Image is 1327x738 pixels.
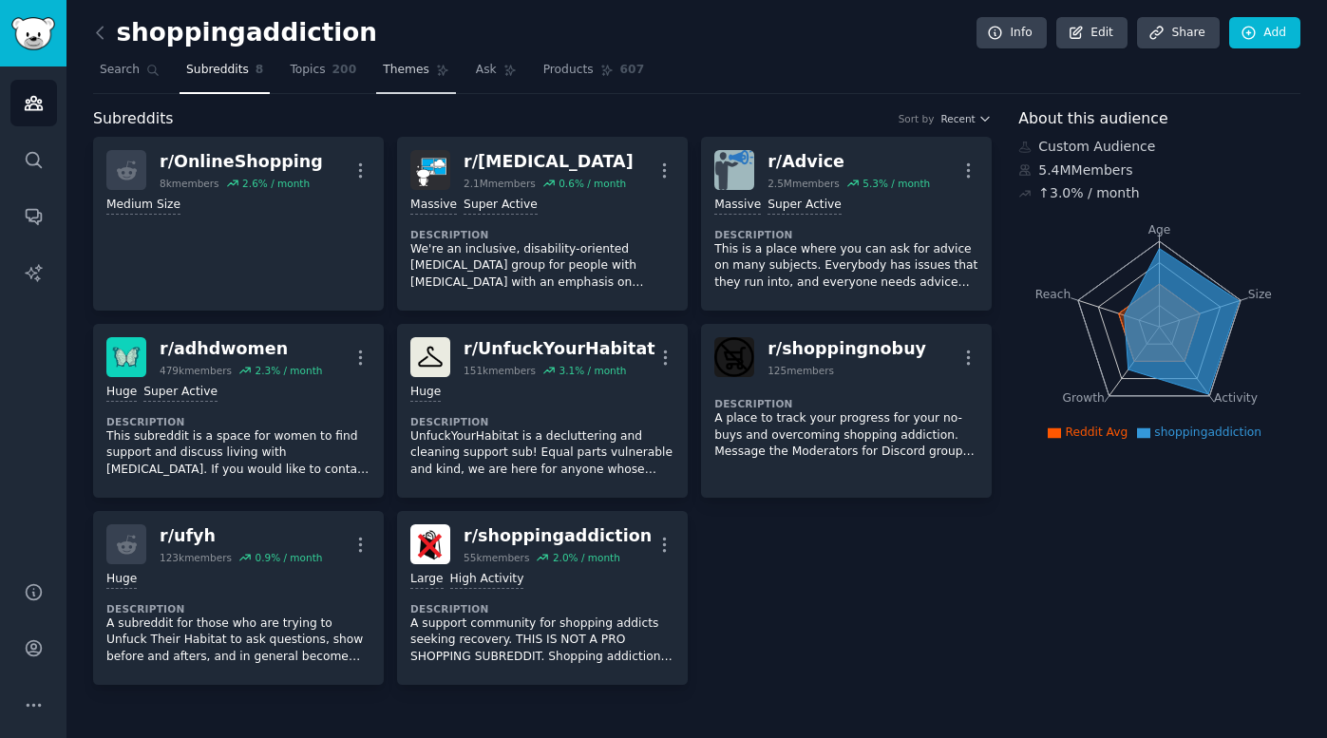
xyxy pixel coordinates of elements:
a: Products607 [537,55,651,94]
div: Huge [106,384,137,402]
div: 5.4M Members [1018,161,1300,180]
span: About this audience [1018,107,1167,131]
div: Large [410,571,443,589]
div: 0.9 % / month [255,551,322,564]
tspan: Reach [1035,287,1071,300]
dt: Description [410,602,674,615]
div: ↑ 3.0 % / month [1038,183,1139,203]
p: A support community for shopping addicts seeking recovery. THIS IS NOT A PRO SHOPPING SUBREDDIT. ... [410,615,674,666]
span: 607 [620,62,645,79]
dt: Description [410,228,674,241]
a: r/OnlineShopping8kmembers2.6% / monthMedium Size [93,137,384,311]
a: Edit [1056,17,1128,49]
div: 2.5M members [768,177,840,190]
div: r/ shoppingaddiction [464,524,652,548]
img: ADHD [410,150,450,190]
p: A subreddit for those who are trying to Unfuck Their Habitat to ask questions, show before and af... [106,615,370,666]
a: adhdwomenr/adhdwomen479kmembers2.3% / monthHugeSuper ActiveDescriptionThis subreddit is a space f... [93,324,384,498]
span: Ask [476,62,497,79]
p: This subreddit is a space for women to find support and discuss living with [MEDICAL_DATA]. If yo... [106,428,370,479]
tspan: Activity [1214,391,1258,405]
div: Medium Size [106,197,180,215]
div: r/ OnlineShopping [160,150,323,174]
div: 151k members [464,364,536,377]
div: High Activity [450,571,524,589]
a: ADHDr/[MEDICAL_DATA]2.1Mmembers0.6% / monthMassiveSuper ActiveDescriptionWe're an inclusive, disa... [397,137,688,311]
img: GummySearch logo [11,17,55,50]
span: shoppingaddiction [1154,426,1261,439]
div: r/ ufyh [160,524,322,548]
div: r/ [MEDICAL_DATA] [464,150,634,174]
img: Advice [714,150,754,190]
span: Reddit Avg [1065,426,1128,439]
div: 5.3 % / month [863,177,930,190]
div: Super Active [143,384,218,402]
a: Search [93,55,166,94]
img: shoppingnobuy [714,337,754,377]
tspan: Size [1248,287,1272,300]
tspan: Age [1148,223,1171,237]
div: Super Active [464,197,538,215]
div: 2.3 % / month [255,364,322,377]
img: adhdwomen [106,337,146,377]
div: 8k members [160,177,219,190]
div: r/ shoppingnobuy [768,337,926,361]
dt: Description [714,228,978,241]
p: UnfuckYourHabitat is a decluttering and cleaning support sub! Equal parts vulnerable and kind, we... [410,428,674,479]
p: We're an inclusive, disability-oriented [MEDICAL_DATA] group for people with [MEDICAL_DATA] with ... [410,241,674,292]
div: 55k members [464,551,529,564]
dt: Description [410,415,674,428]
a: shoppingnobuyr/shoppingnobuy125membersDescriptionA place to track your progress for your no-buys ... [701,324,992,498]
a: r/ufyh123kmembers0.9% / monthHugeDescriptionA subreddit for those who are trying to Unfuck Their ... [93,511,384,685]
span: Subreddits [186,62,249,79]
div: r/ UnfuckYourHabitat [464,337,654,361]
div: 2.1M members [464,177,536,190]
button: Recent [940,112,992,125]
span: 200 [332,62,357,79]
p: A place to track your progress for your no-buys and overcoming shopping addiction. Message the Mo... [714,410,978,461]
dt: Description [106,415,370,428]
a: Add [1229,17,1300,49]
span: Topics [290,62,325,79]
span: 8 [256,62,264,79]
a: shoppingaddictionr/shoppingaddiction55kmembers2.0% / monthLargeHigh ActivityDescriptionA support ... [397,511,688,685]
a: Info [976,17,1047,49]
span: Products [543,62,594,79]
span: Recent [940,112,975,125]
div: Massive [410,197,457,215]
div: 479k members [160,364,232,377]
span: Search [100,62,140,79]
span: Subreddits [93,107,174,131]
p: This is a place where you can ask for advice on many subjects. Everybody has issues that they run... [714,241,978,292]
img: UnfuckYourHabitat [410,337,450,377]
a: Ask [469,55,523,94]
div: Custom Audience [1018,137,1300,157]
div: Super Active [768,197,842,215]
div: 125 members [768,364,834,377]
a: Subreddits8 [180,55,270,94]
img: shoppingaddiction [410,524,450,564]
a: UnfuckYourHabitatr/UnfuckYourHabitat151kmembers3.1% / monthHugeDescriptionUnfuckYourHabitat is a ... [397,324,688,498]
div: 2.6 % / month [242,177,310,190]
div: Massive [714,197,761,215]
tspan: Growth [1063,391,1105,405]
div: 0.6 % / month [559,177,626,190]
a: Advicer/Advice2.5Mmembers5.3% / monthMassiveSuper ActiveDescriptionThis is a place where you can ... [701,137,992,311]
div: r/ adhdwomen [160,337,322,361]
div: Huge [410,384,441,402]
div: 2.0 % / month [553,551,620,564]
a: Topics200 [283,55,363,94]
h2: shoppingaddiction [93,18,377,48]
div: r/ Advice [768,150,930,174]
dt: Description [714,397,978,410]
dt: Description [106,602,370,615]
a: Themes [376,55,456,94]
div: Sort by [899,112,935,125]
div: 123k members [160,551,232,564]
span: Themes [383,62,429,79]
div: 3.1 % / month [559,364,627,377]
a: Share [1137,17,1219,49]
div: Huge [106,571,137,589]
